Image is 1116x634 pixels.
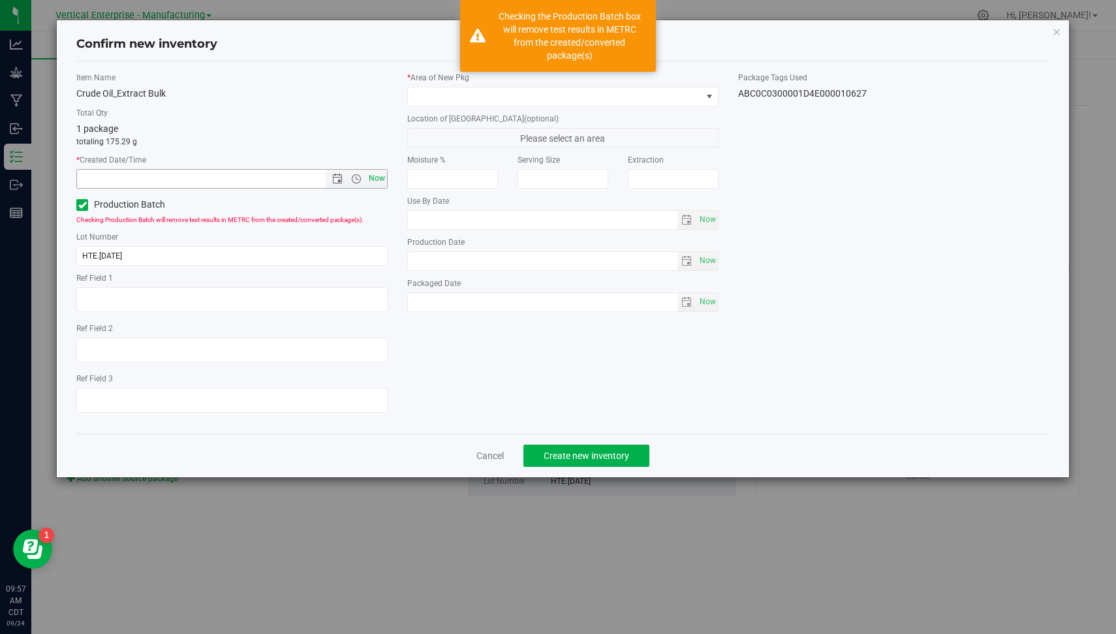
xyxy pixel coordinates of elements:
label: Total Qty [76,107,388,119]
label: Ref Field 1 [76,272,388,284]
label: Package Tags Used [738,72,1049,84]
label: Area of New Pkg [407,72,719,84]
div: Crude Oil_Extract Bulk [76,87,388,101]
span: select [696,252,718,270]
span: select [677,252,696,270]
span: select [696,211,718,229]
h4: Confirm new inventory [76,36,217,53]
div: ABC0C0300001D4E000010627 [738,87,1049,101]
label: Created Date/Time [76,154,388,166]
label: Extraction [628,154,719,166]
iframe: Resource center unread badge [39,528,54,543]
label: Location of [GEOGRAPHIC_DATA] [407,113,719,125]
iframe: Resource center [13,530,52,569]
span: select [677,293,696,311]
label: Lot Number [76,231,388,243]
span: select [677,211,696,229]
p: totaling 175.29 g [76,136,388,148]
label: Production Batch [76,198,222,212]
span: Checking Production Batch will remove test results in METRC from the created/converted package(s). [76,216,364,223]
label: Production Date [407,236,719,248]
span: Open the date view [326,174,349,184]
span: Set Current date [697,210,719,229]
span: Please select an area [407,128,719,148]
span: (optional) [524,114,559,123]
a: Cancel [476,449,504,462]
label: Packaged Date [407,277,719,289]
span: select [696,293,718,311]
label: Ref Field 3 [76,373,388,385]
label: Item Name [76,72,388,84]
button: Create new inventory [523,445,649,467]
span: Set Current date [366,169,388,188]
span: Create new inventory [544,451,629,461]
span: 1 package [76,123,118,134]
label: Ref Field 2 [76,323,388,334]
div: Checking the Production Batch box will remove test results in METRC from the created/converted pa... [493,10,646,62]
label: Use By Date [407,195,719,207]
span: Open the time view [345,174,367,184]
span: Set Current date [697,293,719,311]
span: Set Current date [697,251,719,270]
label: Moisture % [407,154,498,166]
label: Serving Size [518,154,608,166]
